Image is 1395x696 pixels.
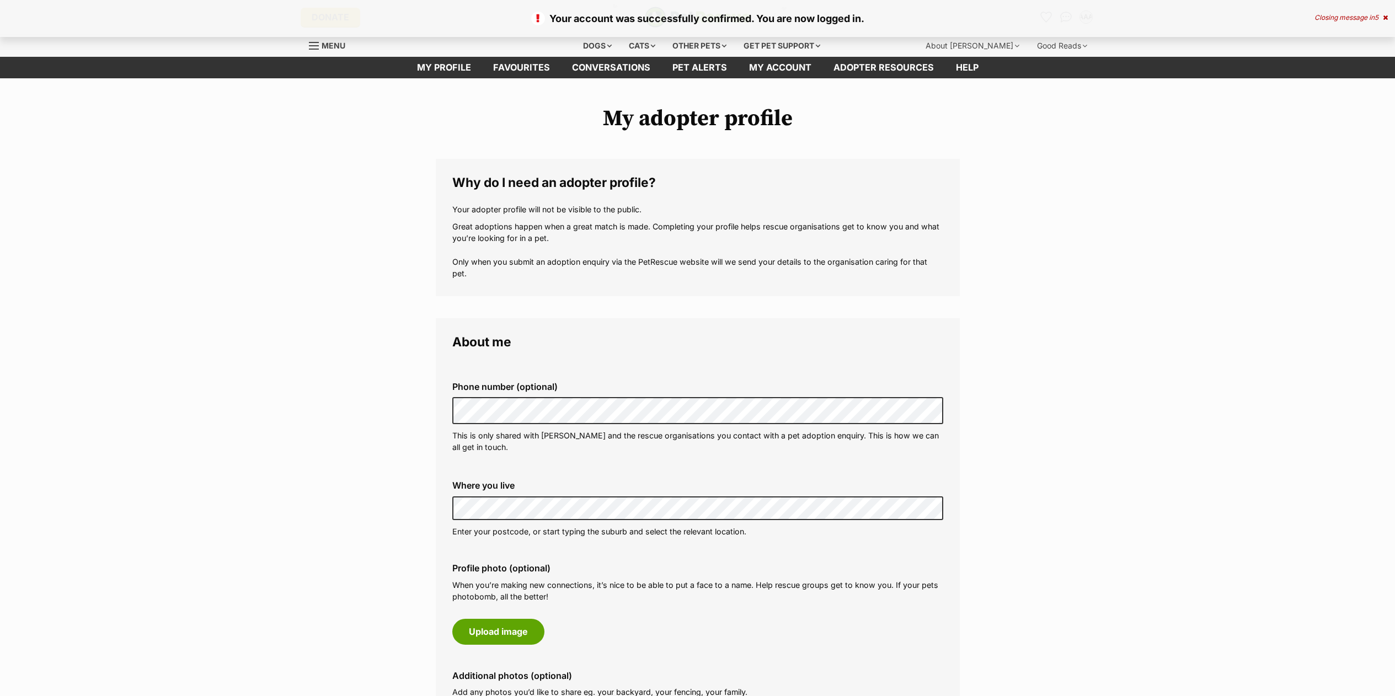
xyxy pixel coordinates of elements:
p: When you’re making new connections, it’s nice to be able to put a face to a name. Help rescue gro... [452,579,943,603]
label: Phone number (optional) [452,382,943,392]
div: About [PERSON_NAME] [918,35,1027,57]
label: Profile photo (optional) [452,563,943,573]
label: Where you live [452,480,943,490]
p: Great adoptions happen when a great match is made. Completing your profile helps rescue organisat... [452,221,943,280]
h1: My adopter profile [436,106,960,131]
legend: Why do I need an adopter profile? [452,175,943,190]
a: My account [738,57,822,78]
div: Cats [621,35,663,57]
a: Help [945,57,990,78]
div: Dogs [575,35,619,57]
div: Get pet support [736,35,828,57]
button: Upload image [452,619,544,644]
a: conversations [561,57,661,78]
p: This is only shared with [PERSON_NAME] and the rescue organisations you contact with a pet adopti... [452,430,943,453]
div: Other pets [665,35,734,57]
p: Your adopter profile will not be visible to the public. [452,204,943,215]
a: Adopter resources [822,57,945,78]
label: Additional photos (optional) [452,671,943,681]
a: My profile [406,57,482,78]
p: Enter your postcode, or start typing the suburb and select the relevant location. [452,526,943,537]
a: Favourites [482,57,561,78]
div: Good Reads [1029,35,1095,57]
legend: About me [452,335,943,349]
span: Menu [322,41,345,50]
a: Menu [309,35,353,55]
fieldset: Why do I need an adopter profile? [436,159,960,296]
a: Pet alerts [661,57,738,78]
